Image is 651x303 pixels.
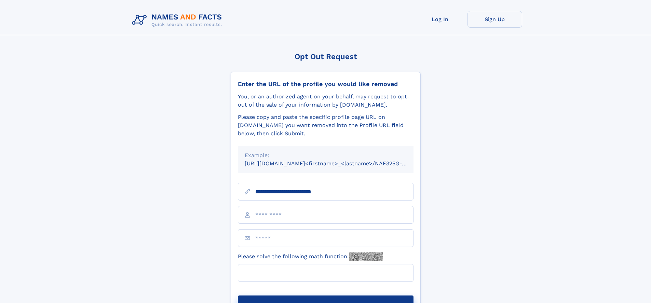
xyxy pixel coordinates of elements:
div: Opt Out Request [231,52,421,61]
label: Please solve the following math function: [238,252,383,261]
div: You, or an authorized agent on your behalf, may request to opt-out of the sale of your informatio... [238,93,413,109]
a: Log In [413,11,467,28]
div: Enter the URL of the profile you would like removed [238,80,413,88]
div: Example: [245,151,407,160]
img: Logo Names and Facts [129,11,228,29]
div: Please copy and paste the specific profile page URL on [DOMAIN_NAME] you want removed into the Pr... [238,113,413,138]
small: [URL][DOMAIN_NAME]<firstname>_<lastname>/NAF325G-xxxxxxxx [245,160,426,167]
a: Sign Up [467,11,522,28]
